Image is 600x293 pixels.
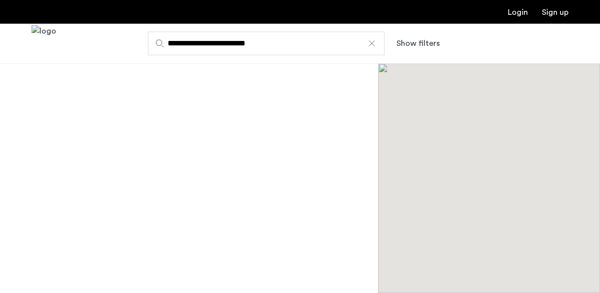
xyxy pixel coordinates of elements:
a: Login [508,8,528,16]
a: Cazamio Logo [32,25,56,62]
img: logo [32,25,56,62]
button: Show or hide filters [396,37,440,49]
input: Apartment Search [148,32,385,55]
a: Registration [542,8,568,16]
